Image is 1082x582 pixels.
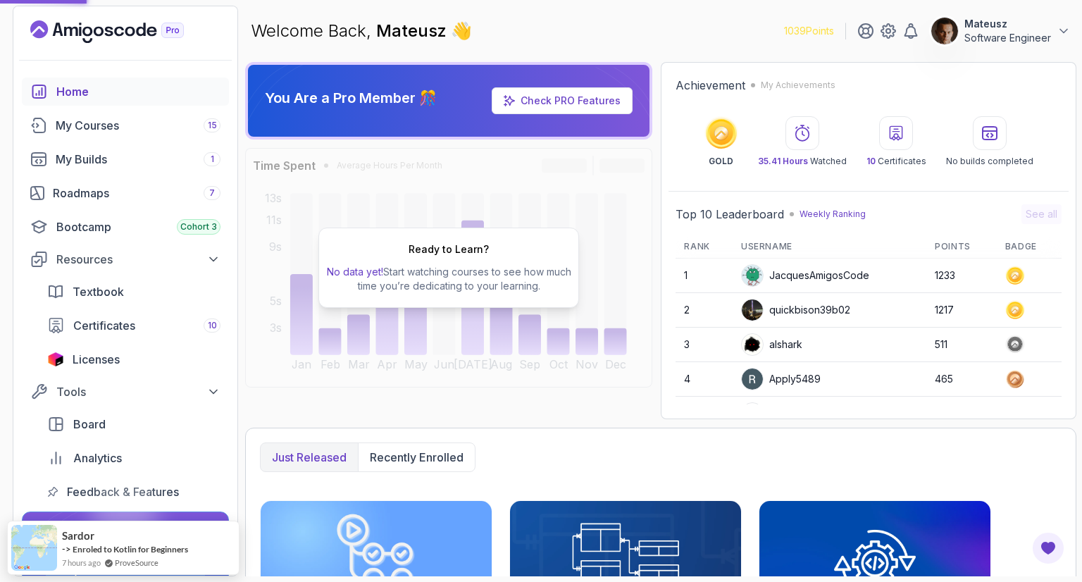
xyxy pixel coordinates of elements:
a: ProveSource [115,557,158,569]
p: No builds completed [946,156,1033,167]
button: Open Feedback Button [1031,531,1065,565]
td: 3 [676,328,733,362]
th: Badge [997,235,1062,259]
img: provesource social proof notification image [11,525,57,571]
img: user profile image [742,334,763,355]
p: Recently enrolled [370,449,464,466]
div: Tools [56,383,220,400]
td: 5 [676,397,733,431]
td: 1 [676,259,733,293]
td: 1217 [926,293,997,328]
span: 35.41 Hours [758,156,808,166]
img: user profile image [742,299,763,321]
a: Check PRO Features [492,87,633,114]
p: 1039 Points [784,24,834,38]
td: 443 [926,397,997,431]
span: Certificates [73,317,135,334]
td: 4 [676,362,733,397]
td: 465 [926,362,997,397]
button: See all [1021,204,1062,224]
span: Licenses [73,351,120,368]
button: user profile imageMateuszSoftware Engineer [931,17,1071,45]
button: Resources [22,247,229,272]
a: roadmaps [22,179,229,207]
p: My Achievements [761,80,835,91]
a: licenses [39,345,229,373]
img: default monster avatar [742,265,763,286]
span: Analytics [73,450,122,466]
span: No data yet! [327,266,383,278]
span: 7 [209,187,215,199]
span: 1 [211,154,214,165]
p: Welcome Back, [251,20,472,42]
a: board [39,410,229,438]
a: Check PRO Features [521,94,621,106]
td: 1233 [926,259,997,293]
th: Rank [676,235,733,259]
span: Cohort 3 [180,221,217,233]
a: analytics [39,444,229,472]
p: Weekly Ranking [800,209,866,220]
a: builds [22,145,229,173]
span: 15 [208,120,217,131]
img: user profile image [742,369,763,390]
div: JacquesAmigosCode [741,264,869,287]
div: Apply5489 [741,368,821,390]
h2: Achievement [676,77,745,94]
button: Recently enrolled [358,443,475,471]
span: Sardor [62,530,94,542]
a: home [22,78,229,106]
p: Start watching courses to see how much time you’re dedicating to your learning. [325,265,573,293]
div: My Courses [56,117,220,134]
a: certificates [39,311,229,340]
div: alshark [741,333,802,356]
th: Username [733,235,926,259]
span: -> [62,543,71,555]
p: Mateusz [964,17,1051,31]
p: Just released [272,449,347,466]
a: textbook [39,278,229,306]
p: You Are a Pro Member 🎊 [265,88,437,108]
h2: Ready to Learn? [409,242,489,256]
button: Just released [261,443,358,471]
p: Certificates [866,156,926,167]
td: 2 [676,293,733,328]
a: courses [22,111,229,140]
span: 👋 [449,17,477,46]
div: quickbison39b02 [741,299,850,321]
span: Feedback & Features [67,483,179,500]
img: user profile image [742,403,763,424]
p: Watched [758,156,847,167]
span: 10 [208,320,217,331]
a: feedback [39,478,229,506]
span: 10 [866,156,876,166]
div: Bootcamp [56,218,220,235]
span: Textbook [73,283,124,300]
a: bootcamp [22,213,229,241]
p: Software Engineer [964,31,1051,45]
h2: Top 10 Leaderboard [676,206,784,223]
button: Tools [22,379,229,404]
div: Roadmaps [53,185,220,202]
td: 511 [926,328,997,362]
img: jetbrains icon [47,352,64,366]
span: 7 hours ago [62,557,101,569]
div: Resources [56,251,220,268]
div: My Builds [56,151,220,168]
span: Mateusz [376,20,451,41]
th: Points [926,235,997,259]
div: IssaKass [741,402,809,425]
img: user profile image [931,18,958,44]
span: Board [73,416,106,433]
a: Landing page [30,20,216,43]
a: Enroled to Kotlin for Beginners [73,544,188,555]
p: GOLD [709,156,733,167]
div: Home [56,83,220,100]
